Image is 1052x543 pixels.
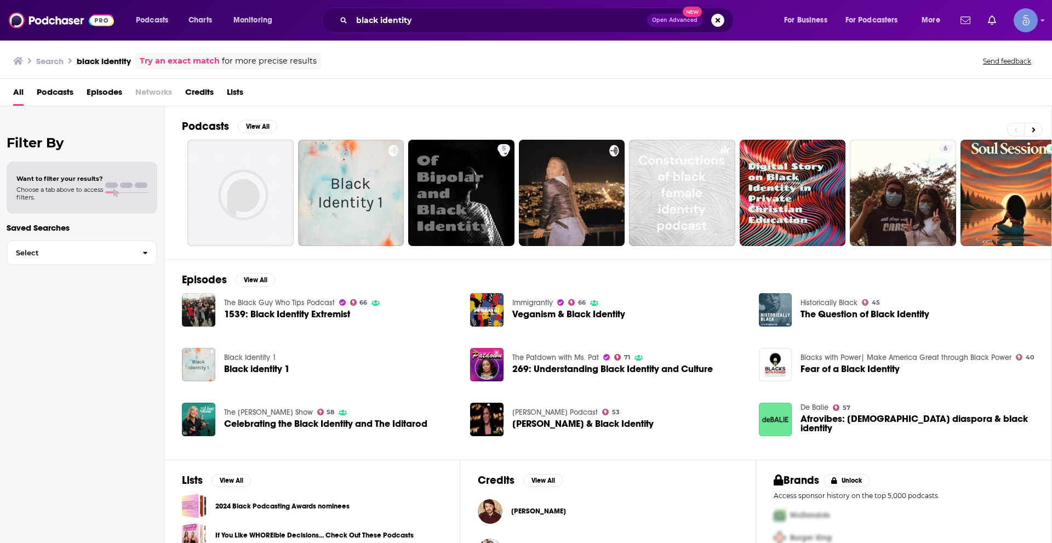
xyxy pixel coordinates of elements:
a: CreditsView All [478,473,563,487]
a: Tim Blackett [511,507,566,516]
a: The Question of Black Identity [801,310,929,319]
a: EpisodesView All [182,273,275,287]
a: Immigrantly [512,298,553,307]
a: 40 [1016,354,1034,361]
span: 53 [612,410,620,415]
a: Try an exact match [140,55,220,67]
img: Veganism & Black Identity [470,293,504,327]
a: Black identity 1 [224,364,290,374]
button: View All [211,474,251,487]
img: The Question of Black Identity [759,293,792,327]
h2: Episodes [182,273,227,287]
a: 6 [939,144,952,153]
img: 1539: Black Identity Extremist [182,293,215,327]
a: 5 [498,144,510,153]
span: New [683,7,702,17]
img: Celebrating the Black Identity and The Iditarod [182,403,215,436]
a: 58 [317,409,335,415]
span: 71 [624,355,630,360]
img: Fear of a Black Identity [759,348,792,381]
img: Tim Blackett [478,499,502,524]
div: Search podcasts, credits, & more... [332,8,744,33]
span: Afrovibes: [DEMOGRAPHIC_DATA] diaspora & black identity [801,414,1034,433]
img: 269: Understanding Black Identity and Culture [470,348,504,381]
p: Saved Searches [7,222,157,233]
a: 5 [408,140,514,246]
span: Monitoring [233,13,272,28]
button: View All [523,474,563,487]
img: Kamala Harris & Black Identity [470,403,504,436]
span: 58 [327,410,334,415]
a: The Patdown with Ms. Pat [512,353,599,362]
a: If You Like WHOREible Decisions... Check Out These Podcasts [215,529,414,541]
a: Show notifications dropdown [956,11,975,30]
span: 66 [359,300,367,305]
h3: black identity [77,56,131,66]
span: [PERSON_NAME] & Black Identity [512,419,654,428]
span: Podcasts [37,83,73,106]
img: User Profile [1014,8,1038,32]
h2: Lists [182,473,203,487]
p: Access sponsor history on the top 5,000 podcasts. [774,491,1034,500]
span: Networks [135,83,172,106]
img: First Pro Logo [769,504,790,527]
input: Search podcasts, credits, & more... [352,12,647,29]
span: 40 [1026,355,1034,360]
a: 66 [568,299,586,306]
button: open menu [914,12,954,29]
span: Charts [188,13,212,28]
button: open menu [838,12,914,29]
a: Lists [227,83,243,106]
span: Podcasts [136,13,168,28]
span: 45 [872,300,880,305]
a: Historically Black [801,298,857,307]
a: De Balie [801,403,828,412]
button: Select [7,241,157,265]
a: 2024 Black Podcasting Awards nominees [215,500,350,512]
a: Veganism & Black Identity [512,310,625,319]
span: For Podcasters [845,13,898,28]
span: [PERSON_NAME] [511,507,566,516]
span: Select [7,249,134,256]
img: Podchaser - Follow, Share and Rate Podcasts [9,10,114,31]
a: 2024 Black Podcasting Awards nominees [182,494,207,518]
button: Send feedback [980,56,1034,66]
img: Afrovibes: North-African diaspora & black identity [759,403,792,436]
a: Afrovibes: North-African diaspora & black identity [801,414,1034,433]
a: All [13,83,24,106]
button: Tim BlackettTim Blackett [478,494,738,529]
a: Kamala Harris & Black Identity [512,419,654,428]
span: 269: Understanding Black Identity and Culture [512,364,713,374]
button: open menu [776,12,841,29]
span: Open Advanced [652,18,697,23]
a: Celebrating the Black Identity and The Iditarod [224,419,427,428]
span: Burger King [790,533,832,542]
a: The Black Guy Who Tips Podcast [224,298,335,307]
a: The Lisa Show [224,408,313,417]
span: 5 [502,144,506,155]
a: PodcastsView All [182,119,277,133]
a: 6 [850,140,956,246]
span: 1539: Black Identity Extremist [224,310,350,319]
span: for more precise results [222,55,317,67]
a: Fear of a Black Identity [801,364,900,374]
a: Episodes [87,83,122,106]
a: Black identity 1 [182,348,215,381]
h2: Brands [774,473,819,487]
span: Want to filter your results? [16,175,103,182]
a: Black Identity 1 [224,353,276,362]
